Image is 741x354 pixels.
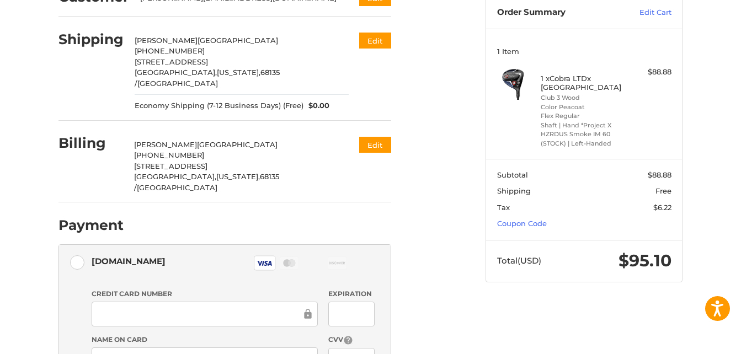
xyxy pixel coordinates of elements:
[137,183,217,192] span: [GEOGRAPHIC_DATA]
[135,68,217,77] span: [GEOGRAPHIC_DATA],
[134,172,279,192] span: 68135 /
[197,140,278,149] span: [GEOGRAPHIC_DATA]
[541,103,625,112] li: Color Peacoat
[92,335,318,345] label: Name on Card
[648,170,671,179] span: $88.88
[328,289,374,299] label: Expiration
[92,289,318,299] label: Credit Card Number
[135,36,198,45] span: [PERSON_NAME]
[541,121,625,148] li: Shaft | Hand *Project X HZRDUS Smoke IM 60 (STOCK) | Left-Handed
[303,100,330,111] span: $0.00
[497,255,541,266] span: Total (USD)
[653,203,671,212] span: $6.22
[328,335,374,345] label: CVV
[616,7,671,18] a: Edit Cart
[135,46,205,55] span: [PHONE_NUMBER]
[134,172,216,181] span: [GEOGRAPHIC_DATA],
[217,68,260,77] span: [US_STATE],
[497,203,510,212] span: Tax
[497,7,616,18] h3: Order Summary
[134,140,197,149] span: [PERSON_NAME]
[541,111,625,121] li: Flex Regular
[92,252,166,270] div: [DOMAIN_NAME]
[58,135,123,152] h2: Billing
[134,151,204,159] span: [PHONE_NUMBER]
[135,68,280,88] span: 68135 /
[58,217,124,234] h2: Payment
[198,36,278,45] span: [GEOGRAPHIC_DATA]
[619,250,671,271] span: $95.10
[497,47,671,56] h3: 1 Item
[628,67,671,78] div: $88.88
[655,186,671,195] span: Free
[134,162,207,170] span: [STREET_ADDRESS]
[135,57,208,66] span: [STREET_ADDRESS]
[359,33,391,49] button: Edit
[359,137,391,153] button: Edit
[541,93,625,103] li: Club 3 Wood
[137,79,218,88] span: [GEOGRAPHIC_DATA]
[216,172,260,181] span: [US_STATE],
[135,100,303,111] span: Economy Shipping (7-12 Business Days) (Free)
[541,74,625,92] h4: 1 x Cobra LTDx [GEOGRAPHIC_DATA]
[497,170,528,179] span: Subtotal
[497,186,531,195] span: Shipping
[497,219,547,228] a: Coupon Code
[58,31,124,48] h2: Shipping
